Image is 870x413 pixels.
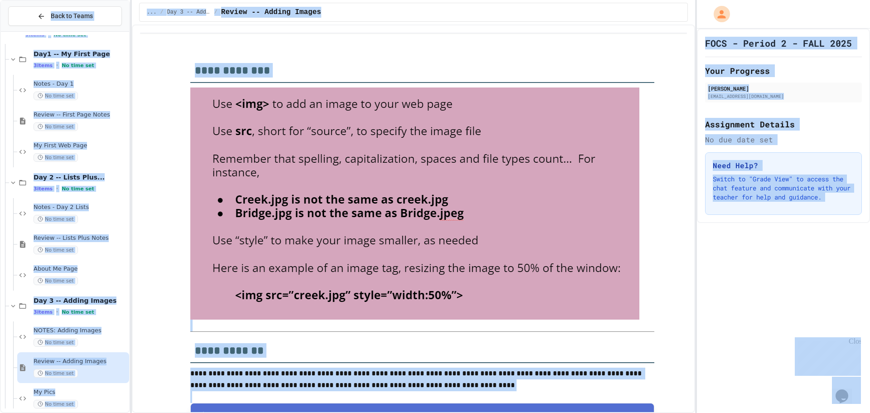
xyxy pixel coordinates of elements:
span: Day 3 -- Adding Images [34,296,127,305]
span: No time set [62,186,94,192]
span: My Pics [34,389,127,396]
h3: Need Help? [713,160,854,171]
span: Notes - Day 1 [34,80,127,88]
span: No time set [34,277,78,285]
div: [EMAIL_ADDRESS][DOMAIN_NAME] [708,93,859,100]
span: Day 2 -- Lists Plus... [34,173,127,181]
button: Back to Teams [8,6,122,26]
span: No time set [62,309,94,315]
span: ... [147,9,157,16]
h2: Assignment Details [705,118,862,131]
span: Review -- Adding Images [34,358,127,365]
span: No time set [34,122,78,131]
span: No time set [34,153,78,162]
span: Notes - Day 2 Lists [34,204,127,211]
span: • [56,308,58,316]
span: About Me Page [34,265,127,273]
div: [PERSON_NAME] [708,84,859,92]
h1: FOCS - Period 2 - FALL 2025 [705,37,852,49]
span: No time set [62,63,94,68]
span: Review -- Adding Images [221,7,321,18]
span: 3 items [34,186,53,192]
div: My Account [704,4,732,24]
iframe: chat widget [832,377,861,404]
span: Review -- Lists Plus Notes [34,234,127,242]
span: / [214,9,217,16]
span: No time set [34,246,78,254]
span: Day1 -- My First Page [34,50,127,58]
iframe: chat widget [795,337,861,376]
span: • [56,62,58,69]
h2: Your Progress [705,64,862,77]
span: My First Web Page [34,142,127,150]
span: NOTES: Adding Images [34,327,127,335]
span: No time set [34,369,78,378]
span: 3 items [34,309,53,315]
span: Back to Teams [51,11,93,21]
span: / [160,9,163,16]
span: • [56,185,58,192]
span: No time set [34,215,78,224]
span: No time set [34,400,78,408]
span: Day 3 -- Adding Images [167,9,211,16]
div: No due date set [705,134,862,145]
span: No time set [34,338,78,347]
span: 3 items [34,63,53,68]
span: No time set [34,92,78,100]
div: Chat with us now!Close [4,4,63,58]
span: Review -- First Page Notes [34,111,127,119]
p: Switch to "Grade View" to access the chat feature and communicate with your teacher for help and ... [713,175,854,202]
